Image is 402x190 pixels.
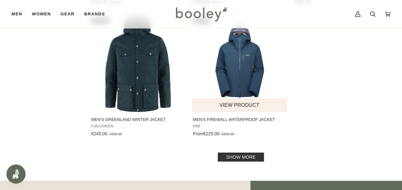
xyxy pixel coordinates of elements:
[109,132,122,136] span: €350.00
[6,164,26,184] iframe: Button to open loyalty program pop-up
[90,16,186,139] a: Men's Greenland Winter Jacket
[218,153,264,162] a: Show more
[60,11,75,17] span: Gear
[193,131,203,136] span: From
[173,5,229,23] img: Booley
[32,11,51,17] span: Women
[193,117,287,123] span: Men's Firewall Waterproof Jacket
[193,124,287,128] span: Rab
[91,117,185,123] span: Men's Greenland Winter Jacket
[91,124,185,128] span: Fjallraven
[91,154,390,160] div: Pagination
[192,98,287,112] button: View product
[91,131,107,136] span: €245.00
[12,11,22,17] span: Men
[203,131,220,136] span: €225.00
[192,16,288,139] a: Men's Firewall Waterproof Jacket
[221,132,234,136] span: €300.00
[84,11,105,17] span: Brands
